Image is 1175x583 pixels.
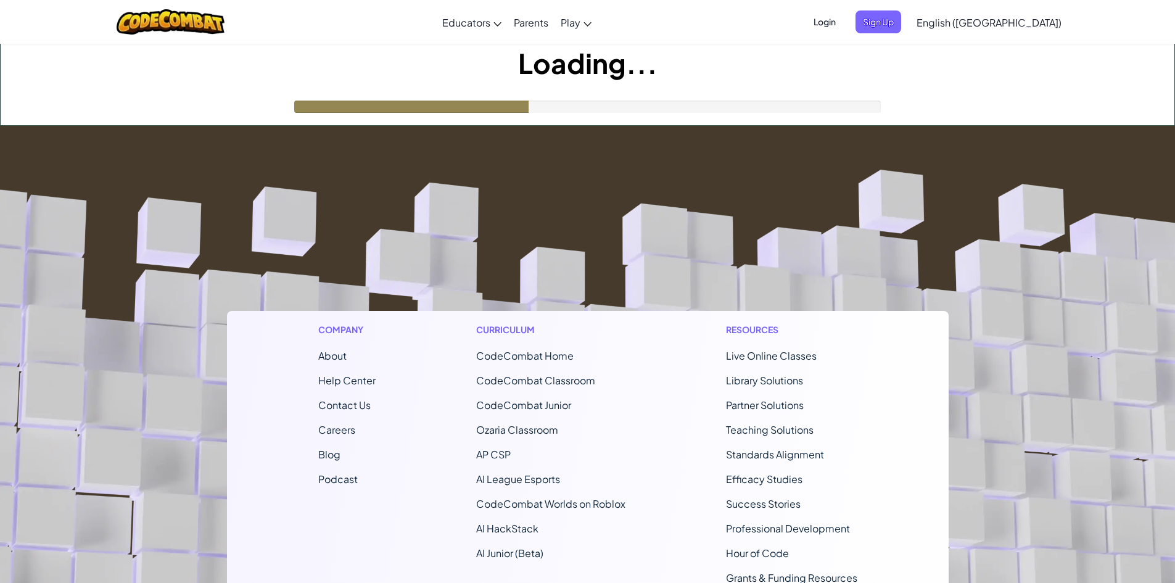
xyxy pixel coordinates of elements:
button: Login [806,10,843,33]
a: CodeCombat Junior [476,399,571,411]
a: Teaching Solutions [726,423,814,436]
span: Contact Us [318,399,371,411]
a: Ozaria Classroom [476,423,558,436]
a: AI League Esports [476,473,560,486]
button: Sign Up [855,10,901,33]
span: Educators [442,16,490,29]
a: Podcast [318,473,358,486]
a: English ([GEOGRAPHIC_DATA]) [910,6,1068,39]
a: CodeCombat Classroom [476,374,595,387]
h1: Resources [726,323,857,336]
a: AI Junior (Beta) [476,547,543,560]
a: Success Stories [726,497,801,510]
a: Professional Development [726,522,850,535]
h1: Company [318,323,376,336]
a: Careers [318,423,355,436]
span: English ([GEOGRAPHIC_DATA]) [917,16,1062,29]
a: AP CSP [476,448,511,461]
a: Hour of Code [726,547,789,560]
a: Live Online Classes [726,349,817,362]
a: Blog [318,448,340,461]
a: Educators [436,6,508,39]
a: Parents [508,6,555,39]
span: Play [561,16,580,29]
a: Play [555,6,598,39]
a: Help Center [318,374,376,387]
img: CodeCombat logo [117,9,225,35]
a: AI HackStack [476,522,538,535]
a: Standards Alignment [726,448,824,461]
h1: Curriculum [476,323,625,336]
a: Partner Solutions [726,399,804,411]
a: About [318,349,347,362]
a: Library Solutions [726,374,803,387]
h1: Loading... [1,44,1174,82]
a: CodeCombat Worlds on Roblox [476,497,625,510]
a: Efficacy Studies [726,473,802,486]
span: CodeCombat Home [476,349,574,362]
